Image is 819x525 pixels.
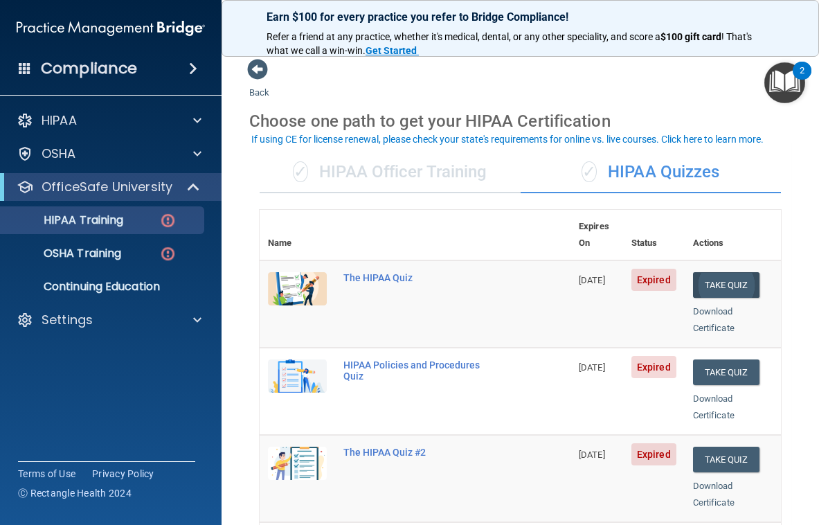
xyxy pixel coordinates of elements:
a: Settings [17,312,201,328]
span: ! That's what we call a win-win. [267,31,754,56]
img: PMB logo [17,15,205,42]
a: HIPAA [17,112,201,129]
a: Download Certificate [693,393,735,420]
div: The HIPAA Quiz #2 [343,447,501,458]
a: Terms of Use [18,467,75,481]
span: ✓ [293,161,308,182]
p: OSHA [42,145,76,162]
img: danger-circle.6113f641.png [159,212,177,229]
span: [DATE] [579,450,605,460]
th: Actions [685,210,781,260]
p: Settings [42,312,93,328]
span: Expired [631,356,676,378]
span: [DATE] [579,362,605,373]
th: Name [260,210,335,260]
span: Refer a friend at any practice, whether it's medical, dental, or any other speciality, and score a [267,31,660,42]
strong: $100 gift card [660,31,721,42]
div: 2 [800,71,804,89]
a: Privacy Policy [92,467,154,481]
button: Take Quiz [693,447,759,472]
div: HIPAA Officer Training [260,152,521,193]
span: [DATE] [579,275,605,285]
a: Get Started [366,45,419,56]
th: Expires On [570,210,623,260]
p: OfficeSafe University [42,179,172,195]
th: Status [623,210,685,260]
p: OSHA Training [9,247,121,260]
span: Expired [631,269,676,291]
strong: Get Started [366,45,417,56]
div: The HIPAA Quiz [343,272,501,283]
a: Download Certificate [693,481,735,508]
button: Open Resource Center, 2 new notifications [764,62,805,103]
a: Back [249,71,269,98]
a: Download Certificate [693,306,735,333]
div: If using CE for license renewal, please check your state's requirements for online vs. live cours... [251,134,764,144]
p: HIPAA [42,112,77,129]
button: If using CE for license renewal, please check your state's requirements for online vs. live cours... [249,132,766,146]
a: OfficeSafe University [17,179,201,195]
div: HIPAA Quizzes [521,152,782,193]
div: Choose one path to get your HIPAA Certification [249,101,791,141]
h4: Compliance [41,59,137,78]
div: HIPAA Policies and Procedures Quiz [343,359,501,382]
span: Ⓒ Rectangle Health 2024 [18,486,132,500]
a: OSHA [17,145,201,162]
button: Take Quiz [693,359,759,385]
p: Earn $100 for every practice you refer to Bridge Compliance! [267,10,774,24]
button: Take Quiz [693,272,759,298]
p: Continuing Education [9,280,198,294]
span: ✓ [582,161,597,182]
p: HIPAA Training [9,213,123,227]
span: Expired [631,443,676,465]
img: danger-circle.6113f641.png [159,245,177,262]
